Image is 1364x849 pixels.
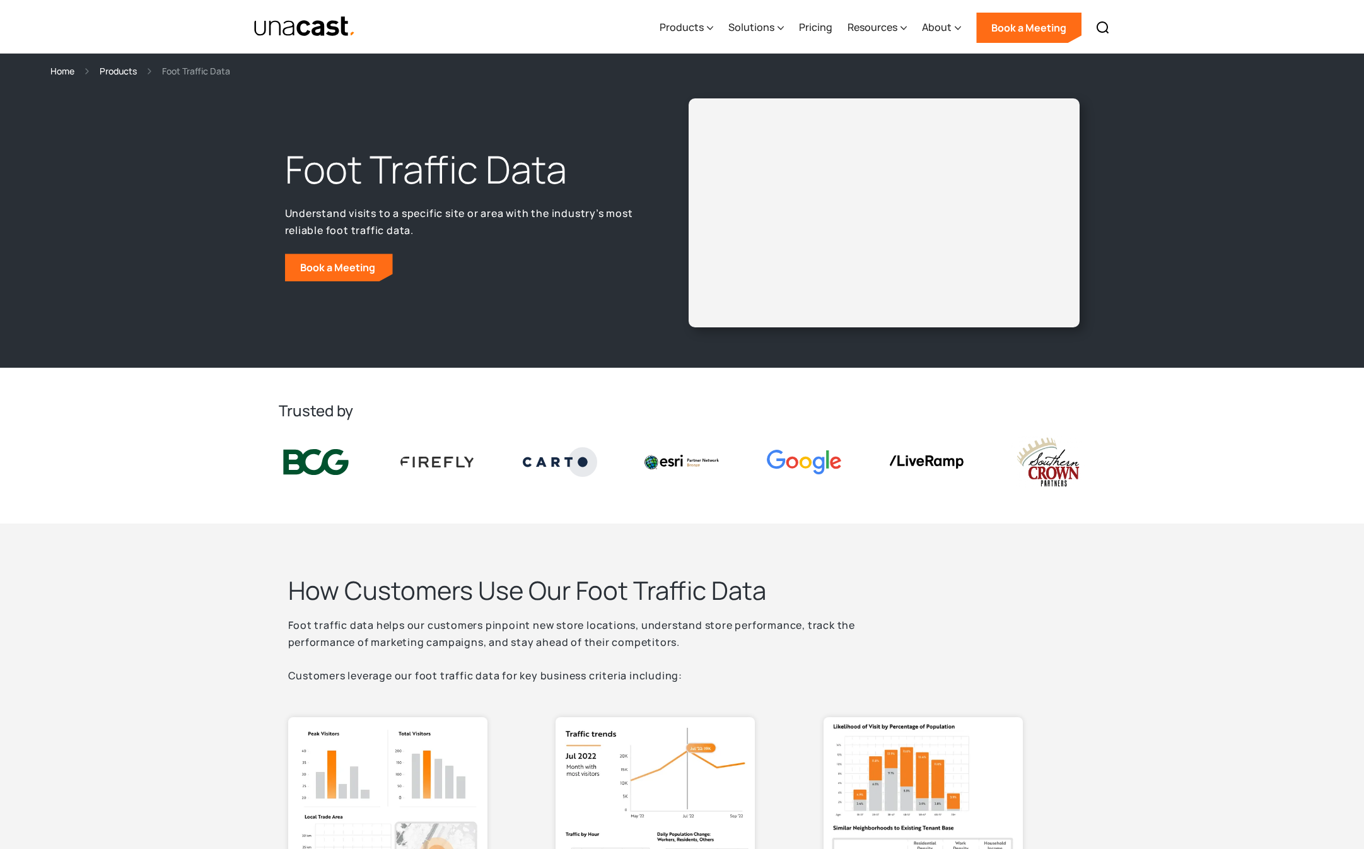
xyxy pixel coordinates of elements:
[922,2,961,54] div: About
[889,455,964,469] img: liveramp logo
[728,20,774,35] div: Solutions
[288,617,919,684] p: Foot traffic data helps our customers pinpoint new store locations, understand store performance,...
[50,64,74,78] a: Home
[976,13,1081,43] a: Book a Meeting
[285,144,642,195] h1: Foot Traffic Data
[699,108,1070,317] iframe: Unacast - European Vaccines v2
[100,64,137,78] a: Products
[285,205,642,238] p: Understand visits to a specific site or area with the industry’s most reliable foot traffic data.
[279,401,1086,421] h2: Trusted by
[279,447,353,478] img: BCG logo
[162,64,230,78] div: Foot Traffic Data
[400,457,475,467] img: Firefly Advertising logo
[767,450,841,474] img: Google logo
[644,455,719,469] img: Esri logo
[288,574,919,607] h2: How Customers Use Our Foot Traffic Data
[799,2,832,54] a: Pricing
[922,20,952,35] div: About
[848,20,897,35] div: Resources
[285,254,393,281] a: Book a Meeting
[254,16,356,38] a: home
[1095,20,1110,35] img: Search icon
[254,16,356,38] img: Unacast text logo
[660,2,713,54] div: Products
[848,2,907,54] div: Resources
[523,447,597,476] img: Carto logo
[660,20,704,35] div: Products
[1011,436,1085,488] img: southern crown logo
[728,2,784,54] div: Solutions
